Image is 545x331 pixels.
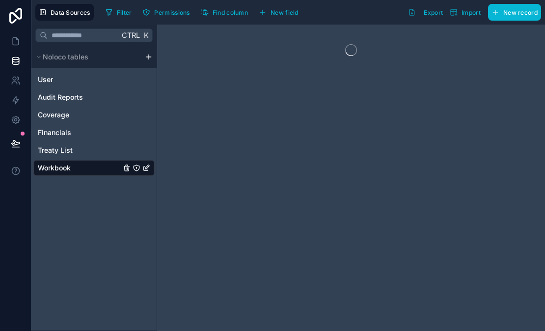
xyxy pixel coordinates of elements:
button: Filter [102,5,136,20]
span: Import [462,9,481,16]
button: Find column [197,5,251,20]
span: New record [503,9,538,16]
button: Permissions [139,5,193,20]
button: New field [255,5,302,20]
button: Import [446,4,484,21]
button: Data Sources [35,4,94,21]
a: New record [484,4,541,21]
a: Permissions [139,5,197,20]
span: Ctrl [121,29,141,41]
button: New record [488,4,541,21]
span: Data Sources [51,9,90,16]
span: Filter [117,9,132,16]
span: K [142,32,149,39]
span: Export [424,9,443,16]
span: New field [271,9,299,16]
span: Find column [213,9,248,16]
button: Export [405,4,446,21]
span: Permissions [154,9,190,16]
